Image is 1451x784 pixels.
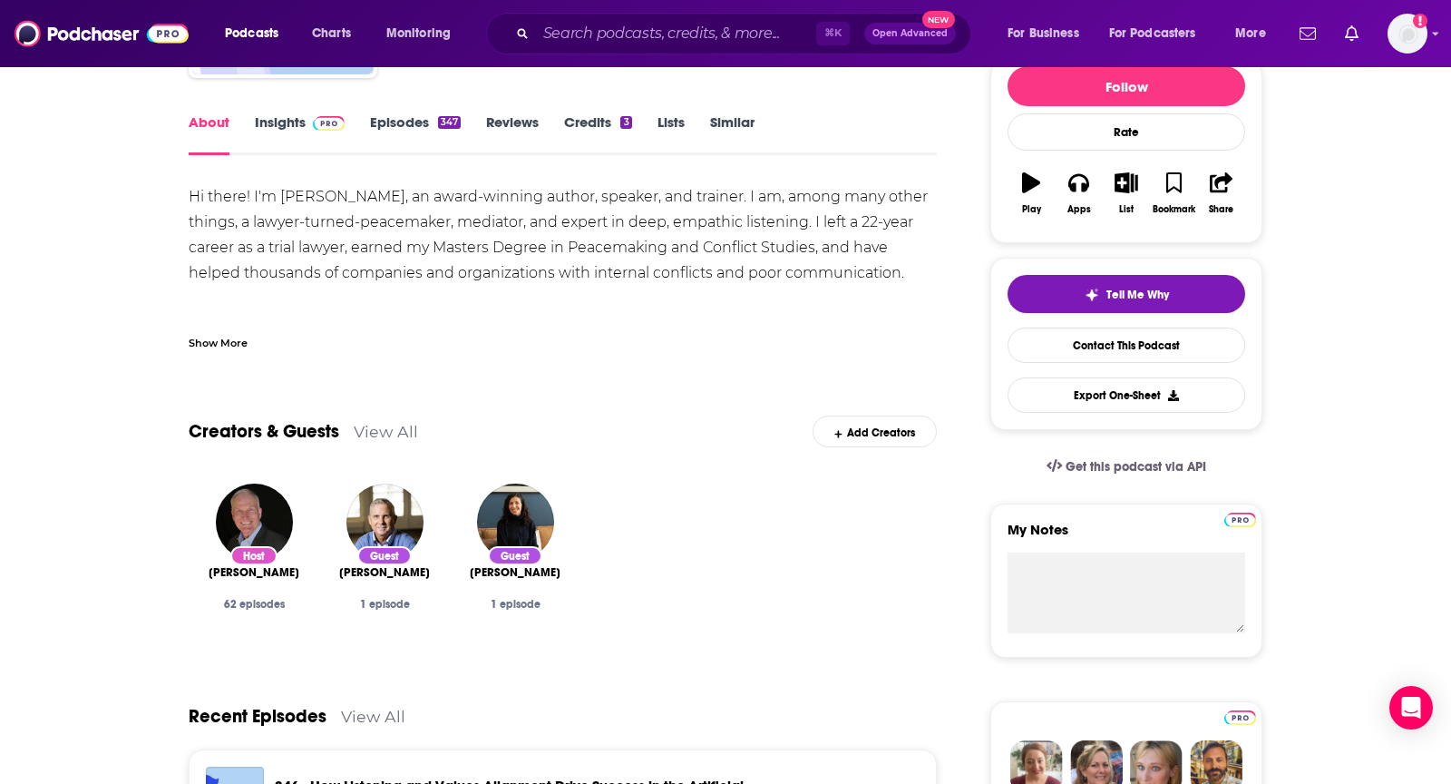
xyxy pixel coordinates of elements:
[1389,686,1433,730] div: Open Intercom Messenger
[470,565,560,580] a: Loree Philip
[339,565,430,580] span: [PERSON_NAME]
[1150,161,1197,226] button: Bookmark
[1292,18,1323,49] a: Show notifications dropdown
[1109,21,1196,46] span: For Podcasters
[503,13,988,54] div: Search podcasts, credits, & more...
[1008,328,1245,363] a: Contact This Podcast
[313,116,345,131] img: Podchaser Pro
[1022,204,1041,215] div: Play
[864,23,956,44] button: Open AdvancedNew
[1224,710,1256,725] img: Podchaser Pro
[1235,21,1266,46] span: More
[477,484,554,561] img: Loree Philip
[1066,459,1206,475] span: Get this podcast via API
[1224,510,1256,527] a: Pro website
[1413,14,1427,28] svg: Add a profile image
[386,21,451,46] span: Monitoring
[370,113,461,155] a: Episodes347
[230,546,278,565] div: Host
[1103,161,1150,226] button: List
[438,116,461,129] div: 347
[872,29,948,38] span: Open Advanced
[1008,161,1055,226] button: Play
[339,565,430,580] a: Glenn Poulos
[334,598,435,611] div: 1 episode
[1224,513,1256,527] img: Podchaser Pro
[995,19,1102,48] button: open menu
[1106,288,1169,302] span: Tell Me Why
[816,22,850,45] span: ⌘ K
[1008,377,1245,413] button: Export One-Sheet
[1085,288,1099,302] img: tell me why sparkle
[354,422,418,441] a: View All
[470,565,560,580] span: [PERSON_NAME]
[1222,19,1289,48] button: open menu
[1388,14,1427,54] span: Logged in as TeemsPR
[341,707,405,726] a: View All
[564,113,631,155] a: Credits3
[15,16,189,51] img: Podchaser - Follow, Share and Rate Podcasts
[203,598,305,611] div: 62 episodes
[1008,113,1245,151] div: Rate
[620,116,631,129] div: 3
[710,113,755,155] a: Similar
[1198,161,1245,226] button: Share
[486,113,539,155] a: Reviews
[1209,204,1233,215] div: Share
[189,184,937,540] div: Hi there! I'm [PERSON_NAME], an award-winning author, speaker, and trainer. I am, among many othe...
[225,21,278,46] span: Podcasts
[189,420,339,443] a: Creators & Guests
[1153,204,1195,215] div: Bookmark
[488,546,542,565] div: Guest
[1008,21,1079,46] span: For Business
[922,11,955,28] span: New
[312,21,351,46] span: Charts
[374,19,474,48] button: open menu
[216,484,293,561] img: Douglas Noll
[1032,445,1221,489] a: Get this podcast via API
[1008,66,1245,106] button: Follow
[300,19,362,48] a: Charts
[357,546,412,565] div: Guest
[536,19,816,48] input: Search podcasts, credits, & more...
[1388,14,1427,54] img: User Profile
[1224,708,1256,725] a: Pro website
[209,565,299,580] span: [PERSON_NAME]
[1119,204,1134,215] div: List
[1388,14,1427,54] button: Show profile menu
[255,113,345,155] a: InsightsPodchaser Pro
[813,416,937,447] div: Add Creators
[346,484,424,561] img: Glenn Poulos
[189,705,326,728] a: Recent Episodes
[1008,521,1245,553] label: My Notes
[1338,18,1366,49] a: Show notifications dropdown
[1097,19,1222,48] button: open menu
[1055,161,1102,226] button: Apps
[189,113,229,155] a: About
[464,598,566,611] div: 1 episode
[657,113,685,155] a: Lists
[209,565,299,580] a: Douglas Noll
[1008,275,1245,313] button: tell me why sparkleTell Me Why
[1067,204,1091,215] div: Apps
[212,19,302,48] button: open menu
